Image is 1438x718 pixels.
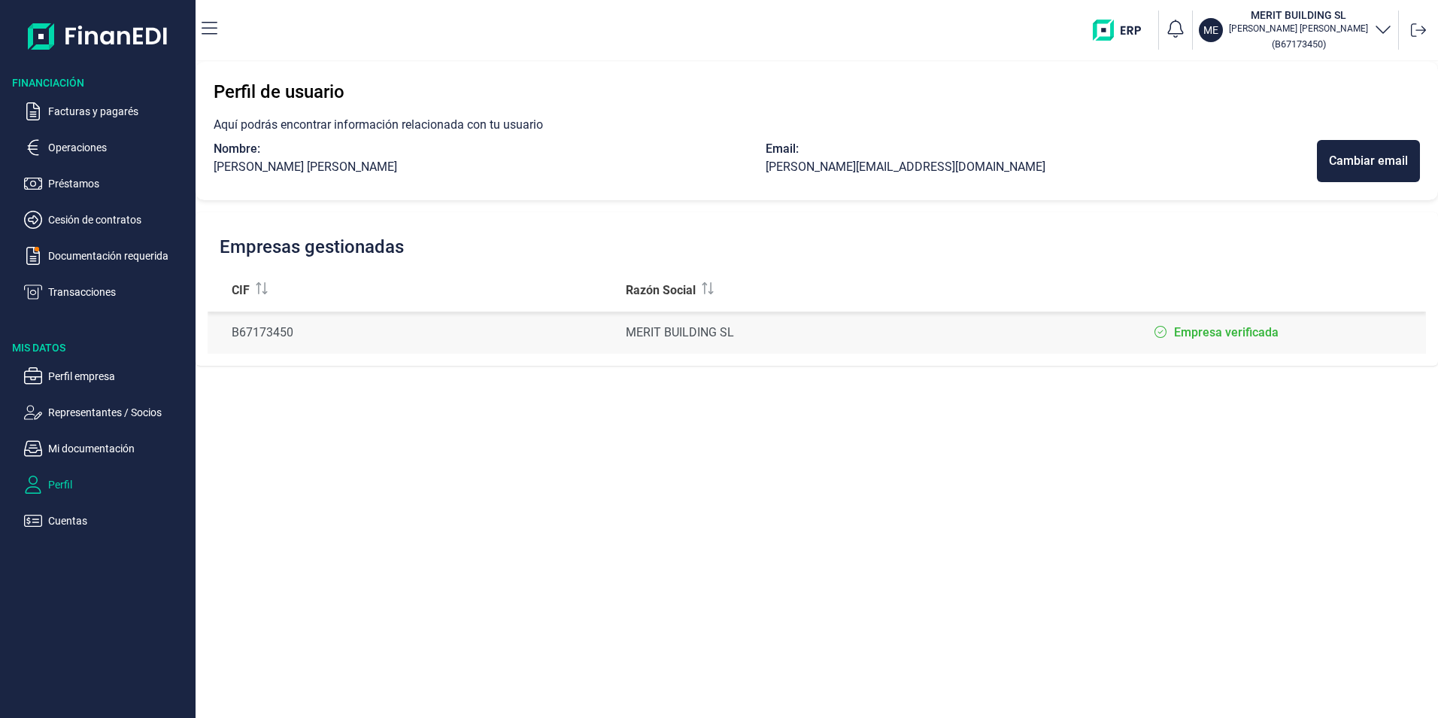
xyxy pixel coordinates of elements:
[48,476,190,494] p: Perfil
[1093,20,1152,41] img: erp
[1203,23,1218,38] p: ME
[1329,152,1408,170] div: Cambiar email
[24,102,190,120] button: Facturas y pagarés
[1199,8,1392,53] button: MEMERIT BUILDING SL[PERSON_NAME] [PERSON_NAME](B67173450)
[214,80,1420,104] h3: Perfil de usuario
[48,102,190,120] p: Facturas y pagarés
[24,211,190,229] button: Cesión de contratos
[766,158,1318,176] div: [PERSON_NAME][EMAIL_ADDRESS][DOMAIN_NAME]
[48,175,190,193] p: Préstamos
[48,283,190,301] p: Transacciones
[220,236,404,257] h2: Empresas gestionadas
[214,116,1420,134] p: Aquí podrás encontrar información relacionada con tu usuario
[1174,324,1279,342] label: Empresa verificada
[626,324,1008,342] div: MERIT BUILDING SL
[766,140,1318,158] div: Email:
[24,175,190,193] button: Préstamos
[1317,140,1420,182] button: Cambiar email
[48,211,190,229] p: Cesión de contratos
[232,281,250,300] span: CIF
[24,367,190,385] button: Perfil empresa
[48,247,190,265] p: Documentación requerida
[1272,38,1326,50] small: Copiar cif
[24,440,190,458] button: Mi documentación
[214,158,766,176] div: [PERSON_NAME] [PERSON_NAME]
[24,476,190,494] button: Perfil
[626,281,696,300] span: Razón Social
[24,247,190,265] button: Documentación requerida
[24,138,190,157] button: Operaciones
[24,283,190,301] button: Transacciones
[24,512,190,530] button: Cuentas
[48,512,190,530] p: Cuentas
[48,367,190,385] p: Perfil empresa
[1229,23,1368,35] p: [PERSON_NAME] [PERSON_NAME]
[1229,8,1368,23] h3: MERIT BUILDING SL
[28,12,168,60] img: Logo de aplicación
[24,403,190,421] button: Representantes / Socios
[48,138,190,157] p: Operaciones
[48,440,190,458] p: Mi documentación
[232,324,602,342] div: B67173450
[48,403,190,421] p: Representantes / Socios
[214,140,766,158] div: Nombre:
